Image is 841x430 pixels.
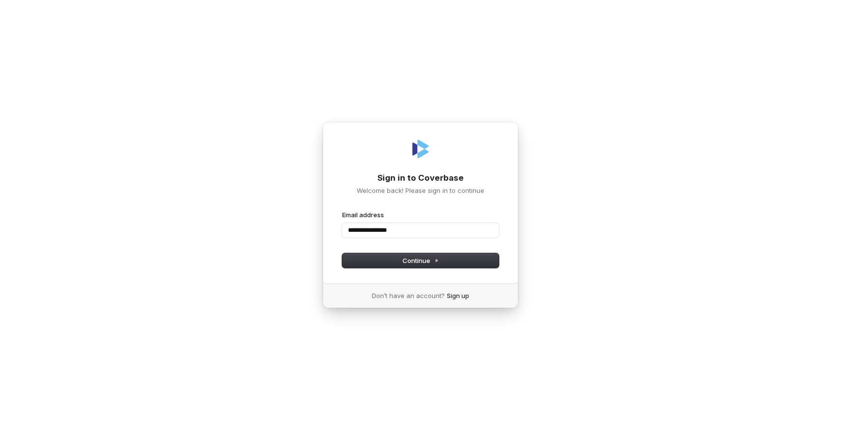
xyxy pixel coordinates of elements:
h1: Sign in to Coverbase [342,172,499,184]
span: Continue [402,256,439,265]
p: Welcome back! Please sign in to continue [342,186,499,195]
button: Continue [342,253,499,268]
span: Don’t have an account? [372,291,445,300]
label: Email address [342,210,384,219]
a: Sign up [447,291,469,300]
img: Coverbase [409,137,432,161]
